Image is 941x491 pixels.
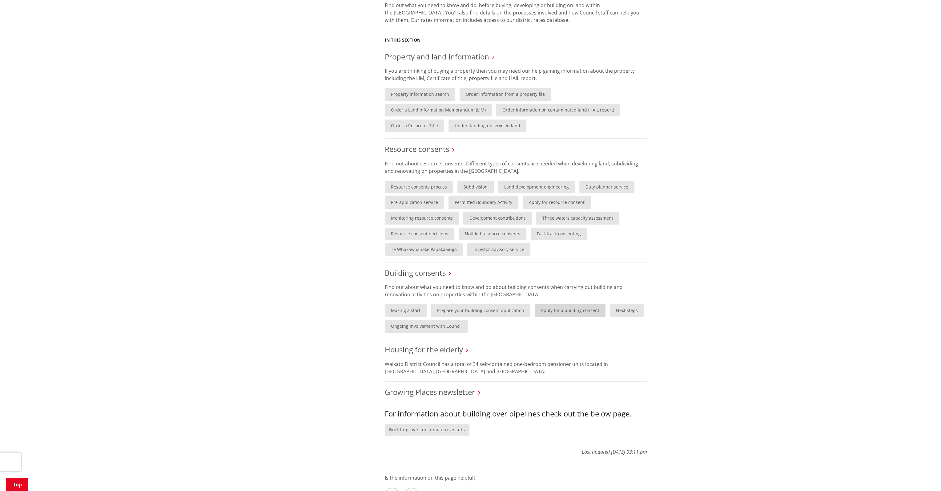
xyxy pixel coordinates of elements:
[385,228,454,240] a: Resource consent decisions
[385,304,427,317] a: Making a start
[385,144,449,154] a: Resource consents
[385,212,459,225] a: Monitoring resource consents
[385,196,444,209] a: Pre-application service
[448,196,518,209] a: Permitted Boundary Activity
[459,228,526,240] a: Notified resource consents
[385,474,647,481] p: Is the information on this page helpful?
[467,243,530,256] a: Investor advisory service
[385,104,492,116] a: Order a Land Information Memorandum (LIM)
[460,88,551,101] a: Order information from a property file
[385,243,463,256] a: Te Whakawhanake Papakaainga
[913,465,935,487] iframe: Messenger Launcher
[536,212,619,225] a: Three waters capacity assessment
[6,478,28,491] a: Top
[610,304,644,317] a: Next steps
[385,320,468,333] a: Ongoing involvement with Council
[385,424,469,436] a: Building over or near our assets
[385,181,453,193] a: Resource consents process
[463,212,532,225] a: Development contributions
[385,160,647,175] p: Find out about resource consents. Different types of consents are needed when developing land, su...
[385,268,446,278] a: Building consents
[385,387,475,397] a: Growing Places newsletter
[498,181,575,193] a: Land development engineering
[385,67,647,82] p: If you are thinking of buying a property then you may need our help gaining information about the...
[385,409,647,418] h3: For information about building over pipelines check out the below page.
[385,51,489,62] a: Property and land information
[385,283,647,298] p: Find out about what you need to know and do about building consents when carrying out building an...
[431,304,530,317] a: Prepare your building consent application
[457,181,494,193] a: Subdivision
[385,38,420,43] h5: In this section
[579,181,634,193] a: Duty planner service
[496,104,620,116] a: Order information on contaminated land (HAIL report)
[531,228,587,240] a: Fast-track consenting
[385,360,647,375] p: Waikato District Council has a total of 34 self-contained one-bedroom pensioner units located in ...
[385,442,647,456] p: Last updated [DATE] 03:11 pm
[385,120,444,132] a: Order a Record of Title
[535,304,605,317] a: Apply for a building consent
[385,344,463,355] a: Housing for the elderly
[523,196,591,209] a: Apply for resource consent
[448,120,526,132] a: Understanding unserviced land
[385,88,455,101] a: Property information search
